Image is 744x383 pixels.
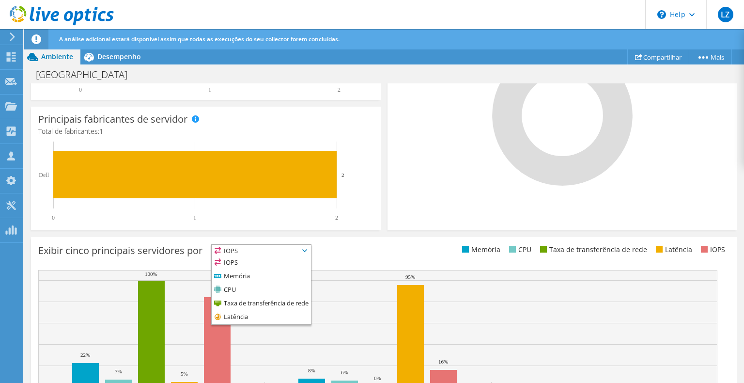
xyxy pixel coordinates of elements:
li: CPU [212,284,311,297]
li: Memória [460,244,500,255]
text: 0 [52,214,55,221]
text: 100% [145,271,157,277]
span: LZ [718,7,733,22]
span: Desempenho [97,52,141,61]
text: 0% [374,375,381,381]
li: IOPS [698,244,725,255]
span: Ambiente [41,52,73,61]
li: Latência [212,311,311,324]
li: IOPS [212,256,311,270]
li: Latência [653,244,692,255]
text: 16% [438,359,448,365]
text: 95% [405,274,415,280]
h4: Total de fabricantes: [38,126,373,137]
text: 2 [341,172,344,178]
text: 22% [80,352,90,358]
h3: Principais fabricantes de servidor [38,114,187,125]
text: 5% [181,371,188,377]
li: CPU [507,244,531,255]
text: 2 [338,86,341,93]
text: Dell [39,172,49,178]
h1: [GEOGRAPHIC_DATA] [31,69,142,80]
svg: \n [657,10,666,19]
a: Mais [689,49,732,64]
text: 1 [193,214,196,221]
text: 7% [115,368,122,374]
li: Taxa de transferência de rede [212,297,311,311]
span: 1 [99,127,103,136]
li: Taxa de transferência de rede [538,244,647,255]
text: 6% [341,369,348,375]
text: 1 [208,86,211,93]
span: IOPS [212,245,311,256]
text: 0 [79,86,82,93]
text: 2 [335,214,338,221]
a: Compartilhar [627,49,689,64]
text: 8% [308,367,315,373]
span: A análise adicional estará disponível assim que todas as execuções do seu collector forem concluí... [59,35,340,43]
li: Memória [212,270,311,284]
